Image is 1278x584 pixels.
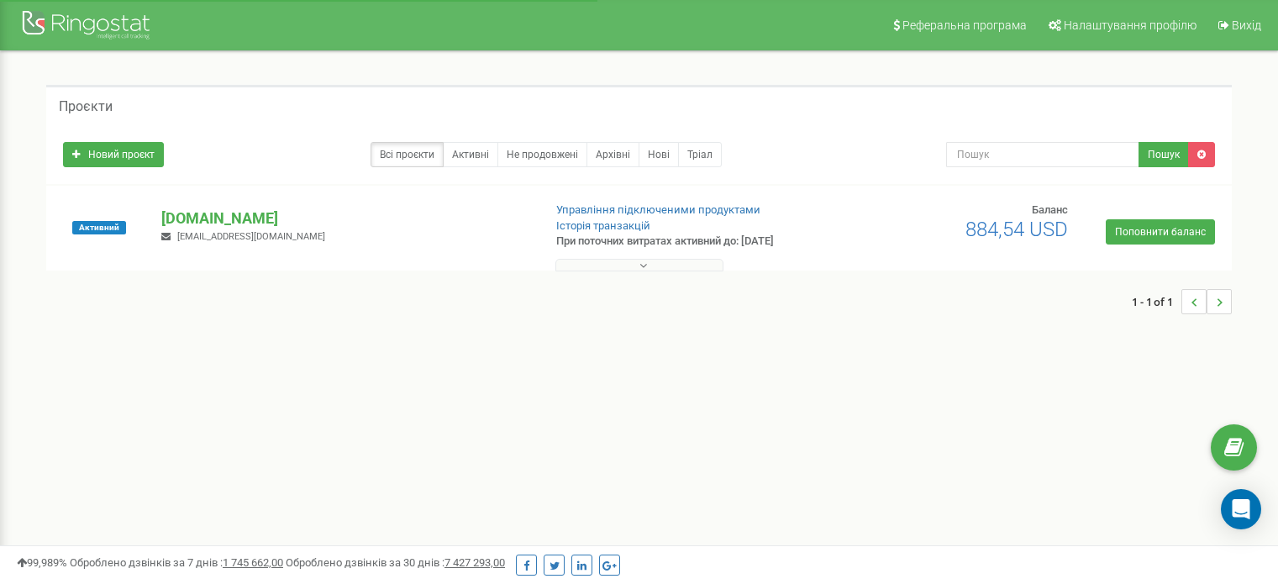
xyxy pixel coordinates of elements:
p: При поточних витратах активний до: [DATE] [556,234,825,250]
span: Реферальна програма [902,18,1027,32]
a: Нові [639,142,679,167]
a: Тріал [678,142,722,167]
a: Не продовжені [497,142,587,167]
a: Новий проєкт [63,142,164,167]
span: Баланс [1032,203,1068,216]
p: [DOMAIN_NAME] [161,208,529,229]
a: Архівні [586,142,639,167]
span: Оброблено дзвінків за 7 днів : [70,556,283,569]
u: 7 427 293,00 [444,556,505,569]
span: Активний [72,221,126,234]
span: 99,989% [17,556,67,569]
a: Поповнити баланс [1106,219,1215,245]
a: Активні [443,142,498,167]
a: Історія транзакцій [556,219,650,232]
u: 1 745 662,00 [223,556,283,569]
span: 884,54 USD [965,218,1068,241]
button: Пошук [1139,142,1189,167]
a: Управління підключеними продуктами [556,203,760,216]
input: Пошук [946,142,1139,167]
span: Оброблено дзвінків за 30 днів : [286,556,505,569]
span: Вихід [1232,18,1261,32]
span: [EMAIL_ADDRESS][DOMAIN_NAME] [177,231,325,242]
div: Open Intercom Messenger [1221,489,1261,529]
h5: Проєкти [59,99,113,114]
span: Налаштування профілю [1064,18,1196,32]
nav: ... [1132,272,1232,331]
a: Всі проєкти [371,142,444,167]
span: 1 - 1 of 1 [1132,289,1181,314]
